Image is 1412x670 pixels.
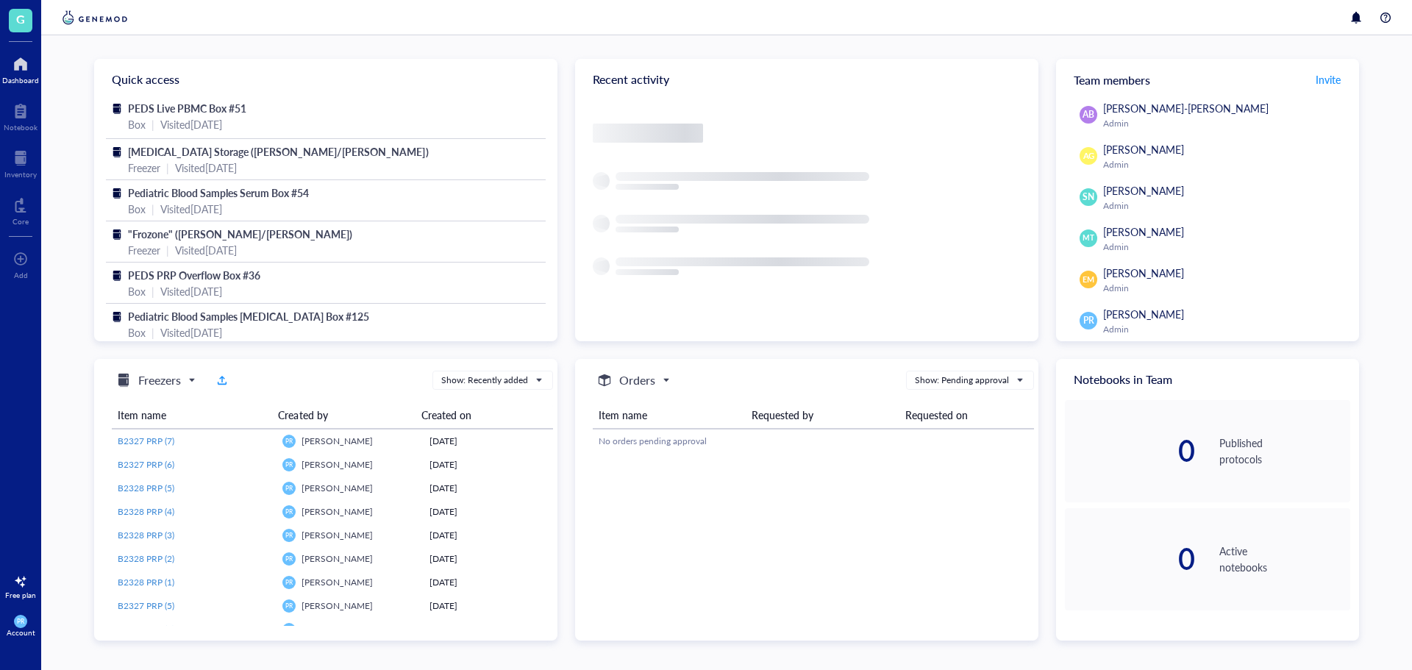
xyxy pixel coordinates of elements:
[416,402,541,429] th: Created on
[2,52,39,85] a: Dashboard
[118,435,271,448] a: B2327 PRP (7)
[429,623,547,636] div: [DATE]
[128,144,429,159] span: [MEDICAL_DATA] Storage ([PERSON_NAME]/[PERSON_NAME])
[151,324,154,341] div: |
[4,146,37,179] a: Inventory
[1103,183,1184,198] span: [PERSON_NAME]
[1103,142,1184,157] span: [PERSON_NAME]
[1103,200,1344,212] div: Admin
[128,185,309,200] span: Pediatric Blood Samples Serum Box #54
[118,599,271,613] a: B2327 PRP (5)
[619,371,655,389] h5: Orders
[13,217,29,226] div: Core
[128,268,260,282] span: PEDS PRP Overflow Box #36
[302,576,373,588] span: [PERSON_NAME]
[4,99,38,132] a: Notebook
[1083,232,1094,243] span: MT
[128,160,160,176] div: Freezer
[285,438,293,445] span: PR
[1103,282,1344,294] div: Admin
[285,602,293,610] span: PR
[1056,359,1359,400] div: Notebooks in Team
[128,242,160,258] div: Freezer
[1103,159,1344,171] div: Admin
[302,458,373,471] span: [PERSON_NAME]
[285,508,293,516] span: PR
[599,435,1028,448] div: No orders pending approval
[575,59,1038,100] div: Recent activity
[429,435,547,448] div: [DATE]
[285,461,293,468] span: PR
[94,59,557,100] div: Quick access
[285,555,293,563] span: PR
[429,599,547,613] div: [DATE]
[1065,436,1196,466] div: 0
[1083,274,1094,285] span: EM
[1316,72,1341,87] span: Invite
[118,552,271,566] a: B2328 PRP (2)
[166,242,169,258] div: |
[138,371,181,389] h5: Freezers
[118,435,174,447] span: B2327 PRP (7)
[128,227,352,241] span: "Frozone" ([PERSON_NAME]/[PERSON_NAME])
[128,101,246,115] span: PEDS Live PBMC Box #51
[118,482,174,494] span: B2328 PRP (5)
[1083,190,1094,204] span: SN
[160,116,222,132] div: Visited [DATE]
[175,160,237,176] div: Visited [DATE]
[1103,224,1184,239] span: [PERSON_NAME]
[112,402,272,429] th: Item name
[160,283,222,299] div: Visited [DATE]
[429,529,547,542] div: [DATE]
[1065,544,1196,574] div: 0
[118,599,174,612] span: B2327 PRP (5)
[17,618,24,625] span: PR
[151,116,154,132] div: |
[899,402,1034,429] th: Requested on
[915,374,1009,387] div: Show: Pending approval
[1103,241,1344,253] div: Admin
[118,458,174,471] span: B2327 PRP (6)
[1103,118,1344,129] div: Admin
[285,532,293,539] span: PR
[429,482,547,495] div: [DATE]
[302,623,373,635] span: [PERSON_NAME]
[16,10,25,28] span: G
[128,116,146,132] div: Box
[593,402,746,429] th: Item name
[1056,59,1359,100] div: Team members
[7,628,35,637] div: Account
[151,201,154,217] div: |
[302,505,373,518] span: [PERSON_NAME]
[128,283,146,299] div: Box
[160,201,222,217] div: Visited [DATE]
[1103,307,1184,321] span: [PERSON_NAME]
[1219,543,1350,575] div: Active notebooks
[1219,435,1350,467] div: Published protocols
[118,552,174,565] span: B2328 PRP (2)
[118,576,271,589] a: B2328 PRP (1)
[118,576,174,588] span: B2328 PRP (1)
[1103,101,1269,115] span: [PERSON_NAME]-[PERSON_NAME]
[59,9,131,26] img: genemod-logo
[128,309,369,324] span: Pediatric Blood Samples [MEDICAL_DATA] Box #125
[429,552,547,566] div: [DATE]
[118,458,271,471] a: B2327 PRP (6)
[746,402,899,429] th: Requested by
[1083,150,1094,163] span: AG
[128,324,146,341] div: Box
[302,599,373,612] span: [PERSON_NAME]
[429,576,547,589] div: [DATE]
[285,626,293,633] span: PR
[175,242,237,258] div: Visited [DATE]
[1083,314,1094,327] span: PR
[1315,68,1341,91] button: Invite
[118,505,174,518] span: B2328 PRP (4)
[441,374,528,387] div: Show: Recently added
[1103,324,1344,335] div: Admin
[302,482,373,494] span: [PERSON_NAME]
[118,623,174,635] span: B2327 PRP (4)
[118,529,174,541] span: B2328 PRP (3)
[118,505,271,518] a: B2328 PRP (4)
